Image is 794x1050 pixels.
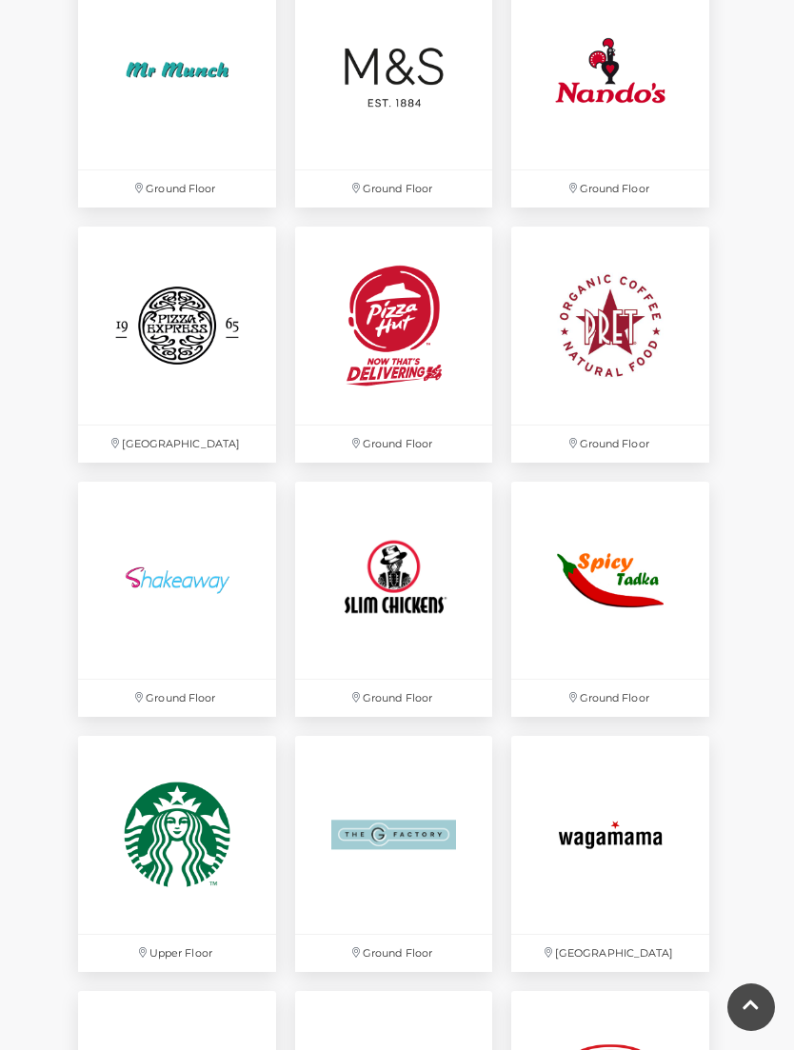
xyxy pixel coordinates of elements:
a: Ground Floor [286,217,503,472]
p: [GEOGRAPHIC_DATA] [511,935,709,972]
a: Ground Floor [286,726,503,981]
img: Starbucks at Festival Place, Basingstoke [78,736,276,934]
p: Ground Floor [511,426,709,463]
p: Ground Floor [511,170,709,208]
a: [GEOGRAPHIC_DATA] [69,217,286,472]
p: [GEOGRAPHIC_DATA] [78,426,276,463]
p: Ground Floor [295,426,493,463]
p: Ground Floor [295,935,493,972]
a: Ground Floor [286,472,503,727]
p: Ground Floor [78,170,276,208]
p: Upper Floor [78,935,276,972]
p: Ground Floor [295,170,493,208]
a: [GEOGRAPHIC_DATA] [502,726,719,981]
a: Ground Floor [502,472,719,727]
p: Ground Floor [295,680,493,717]
p: Ground Floor [511,680,709,717]
a: Starbucks at Festival Place, Basingstoke Upper Floor [69,726,286,981]
a: Ground Floor [502,217,719,472]
p: Ground Floor [78,680,276,717]
a: Ground Floor [69,472,286,727]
